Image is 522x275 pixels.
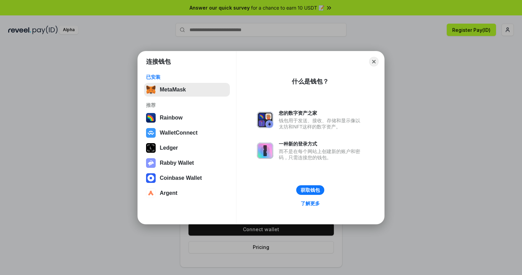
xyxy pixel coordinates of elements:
img: svg+xml,%3Csvg%20width%3D%2228%22%20height%3D%2228%22%20viewBox%3D%220%200%2028%2028%22%20fill%3D... [146,128,156,138]
div: Argent [160,190,178,196]
div: 了解更多 [301,200,320,207]
a: 了解更多 [297,199,324,208]
div: 获取钱包 [301,187,320,193]
img: svg+xml,%3Csvg%20xmlns%3D%22http%3A%2F%2Fwww.w3.org%2F2000%2Fsvg%22%20width%3D%2228%22%20height%3... [146,143,156,153]
img: svg+xml,%3Csvg%20width%3D%2228%22%20height%3D%2228%22%20viewBox%3D%220%200%2028%2028%22%20fill%3D... [146,188,156,198]
img: svg+xml,%3Csvg%20xmlns%3D%22http%3A%2F%2Fwww.w3.org%2F2000%2Fsvg%22%20fill%3D%22none%22%20viewBox... [146,158,156,168]
div: 什么是钱包？ [292,77,329,86]
button: Coinbase Wallet [144,171,230,185]
button: Argent [144,186,230,200]
div: 而不是在每个网站上创建新的账户和密码，只需连接您的钱包。 [279,148,364,161]
div: 钱包用于发送、接收、存储和显示像以太坊和NFT这样的数字资产。 [279,117,364,130]
img: svg+xml,%3Csvg%20width%3D%2228%22%20height%3D%2228%22%20viewBox%3D%220%200%2028%2028%22%20fill%3D... [146,173,156,183]
div: Coinbase Wallet [160,175,202,181]
div: 一种新的登录方式 [279,141,364,147]
div: 您的数字资产之家 [279,110,364,116]
div: Rainbow [160,115,183,121]
div: MetaMask [160,87,186,93]
img: svg+xml,%3Csvg%20width%3D%22120%22%20height%3D%22120%22%20viewBox%3D%220%200%20120%20120%22%20fil... [146,113,156,123]
div: Rabby Wallet [160,160,194,166]
button: WalletConnect [144,126,230,140]
button: Rabby Wallet [144,156,230,170]
h1: 连接钱包 [146,58,171,66]
button: 获取钱包 [296,185,324,195]
img: svg+xml,%3Csvg%20xmlns%3D%22http%3A%2F%2Fwww.w3.org%2F2000%2Fsvg%22%20fill%3D%22none%22%20viewBox... [257,112,273,128]
button: MetaMask [144,83,230,97]
button: Close [369,57,379,66]
div: Ledger [160,145,178,151]
div: 推荐 [146,102,228,108]
button: Ledger [144,141,230,155]
img: svg+xml,%3Csvg%20fill%3D%22none%22%20height%3D%2233%22%20viewBox%3D%220%200%2035%2033%22%20width%... [146,85,156,95]
img: svg+xml,%3Csvg%20xmlns%3D%22http%3A%2F%2Fwww.w3.org%2F2000%2Fsvg%22%20fill%3D%22none%22%20viewBox... [257,142,273,159]
div: WalletConnect [160,130,198,136]
button: Rainbow [144,111,230,125]
div: 已安装 [146,74,228,80]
